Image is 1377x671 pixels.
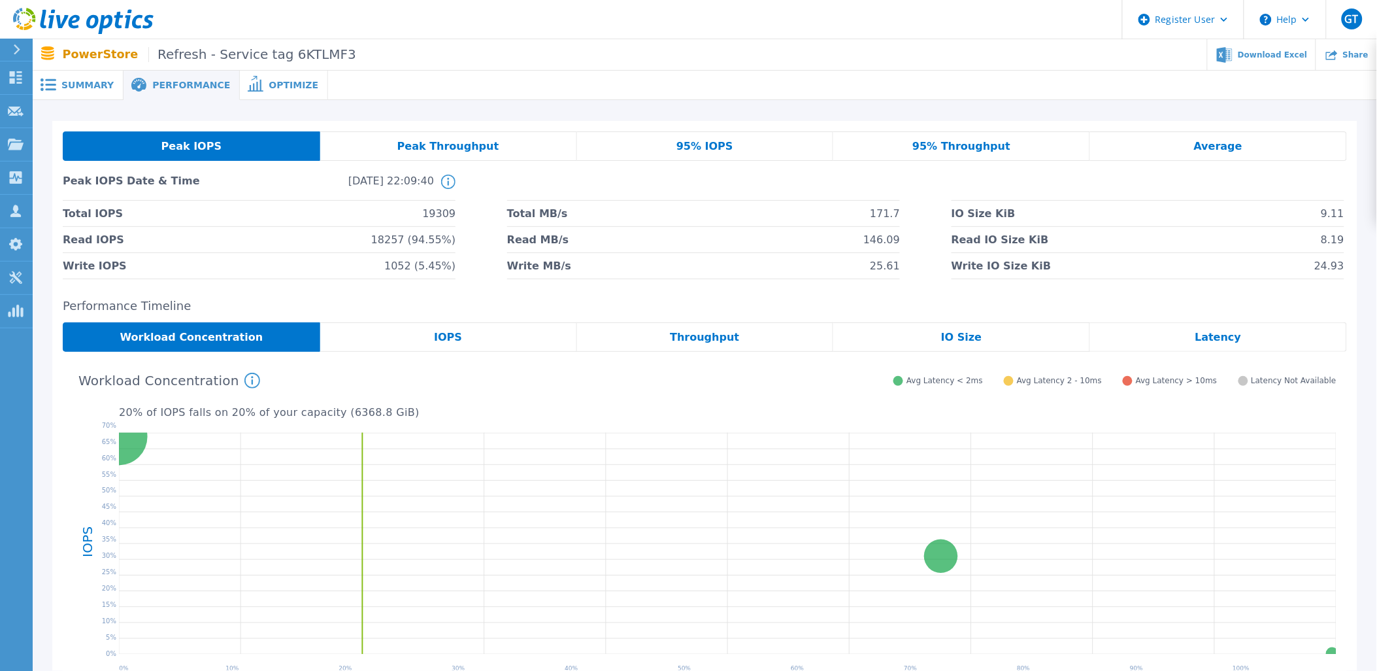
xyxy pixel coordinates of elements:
span: Peak Throughput [397,141,499,152]
p: 20 % of IOPS falls on 20 % of your capacity ( 6368.8 GiB ) [119,407,1336,419]
span: Write MB/s [507,253,571,279]
span: 25.61 [870,253,900,279]
span: Write IOPS [63,253,127,279]
span: Total IOPS [63,201,123,226]
span: 18257 (94.55%) [371,227,456,252]
span: Summary [61,80,114,90]
span: 19309 [422,201,456,226]
span: Share [1343,51,1369,59]
span: Read IO Size KiB [952,227,1049,252]
span: 95% IOPS [676,141,733,152]
text: 50% [102,487,116,494]
span: 8.19 [1321,227,1344,252]
span: Total MB/s [507,201,568,226]
span: 24.93 [1314,253,1344,279]
text: 10% [102,617,116,625]
text: 70% [102,422,116,429]
span: IOPS [434,332,462,343]
text: 55% [102,471,116,478]
span: Average [1194,141,1242,152]
span: Workload Concentration [120,332,263,343]
span: 95% Throughput [912,141,1010,152]
h4: Workload Concentration [78,373,260,388]
span: Refresh - Service tag 6KTLMF3 [148,47,356,62]
span: Write IO Size KiB [952,253,1052,279]
span: IO Size KiB [952,201,1016,226]
h2: Performance Timeline [63,300,1347,313]
span: 171.7 [870,201,900,226]
span: Optimize [269,80,318,90]
h4: IOPS [81,492,94,591]
span: Peak IOPS [161,141,222,152]
span: 1052 (5.45%) [384,253,456,279]
span: Avg Latency 2 - 10ms [1017,376,1102,386]
span: 9.11 [1321,201,1344,226]
span: Avg Latency < 2ms [906,376,983,386]
span: Throughput [670,332,739,343]
span: Avg Latency > 10ms [1136,376,1217,386]
span: 146.09 [863,227,900,252]
span: Latency [1195,332,1242,343]
span: Read IOPS [63,227,124,252]
p: PowerStore [63,47,356,62]
text: 0% [106,650,116,657]
text: 5% [106,634,116,641]
text: 20% [102,585,116,592]
span: Read MB/s [507,227,569,252]
text: 15% [102,601,116,608]
span: Performance [152,80,230,90]
text: 65% [102,438,116,445]
span: Peak IOPS Date & Time [63,175,248,200]
span: IO Size [941,332,982,343]
span: Download Excel [1238,51,1307,59]
span: Latency Not Available [1252,376,1336,386]
span: [DATE] 22:09:40 [248,175,434,200]
span: GT [1345,14,1359,24]
text: 60% [102,455,116,462]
